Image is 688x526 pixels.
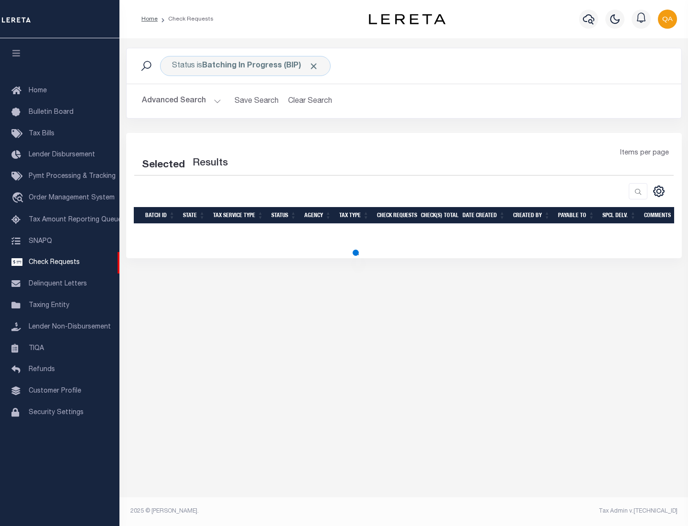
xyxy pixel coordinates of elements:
[142,92,221,110] button: Advanced Search
[268,207,301,224] th: Status
[29,109,74,116] span: Bulletin Board
[141,207,179,224] th: Batch Id
[29,238,52,244] span: SNAPQ
[417,207,459,224] th: Check(s) Total
[620,148,669,159] span: Items per page
[29,388,81,394] span: Customer Profile
[29,131,54,137] span: Tax Bills
[284,92,336,110] button: Clear Search
[335,207,373,224] th: Tax Type
[309,61,319,71] span: Click to Remove
[29,281,87,287] span: Delinquent Letters
[209,207,268,224] th: Tax Service Type
[123,507,404,515] div: 2025 © [PERSON_NAME].
[411,507,677,515] div: Tax Admin v.[TECHNICAL_ID]
[141,16,158,22] a: Home
[29,302,69,309] span: Taxing Entity
[29,88,47,94] span: Home
[29,366,55,373] span: Refunds
[160,56,331,76] div: Click to Edit
[29,345,44,351] span: TIQA
[29,152,95,158] span: Lender Disbursement
[29,409,84,416] span: Security Settings
[142,158,185,173] div: Selected
[202,62,319,70] b: Batching In Progress (BIP)
[658,10,677,29] img: svg+xml;base64,PHN2ZyB4bWxucz0iaHR0cDovL3d3dy53My5vcmcvMjAwMC9zdmciIHBvaW50ZXItZXZlbnRzPSJub25lIi...
[29,259,80,266] span: Check Requests
[193,156,228,171] label: Results
[29,324,111,330] span: Lender Non-Disbursement
[229,92,284,110] button: Save Search
[11,192,27,205] i: travel_explore
[301,207,335,224] th: Agency
[509,207,554,224] th: Created By
[29,217,122,223] span: Tax Amount Reporting Queue
[29,173,116,180] span: Pymt Processing & Tracking
[640,207,683,224] th: Comments
[29,195,115,201] span: Order Management System
[179,207,209,224] th: State
[158,15,214,23] li: Check Requests
[459,207,509,224] th: Date Created
[554,207,599,224] th: Payable To
[373,207,417,224] th: Check Requests
[599,207,640,224] th: Spcl Delv.
[369,14,445,24] img: logo-dark.svg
